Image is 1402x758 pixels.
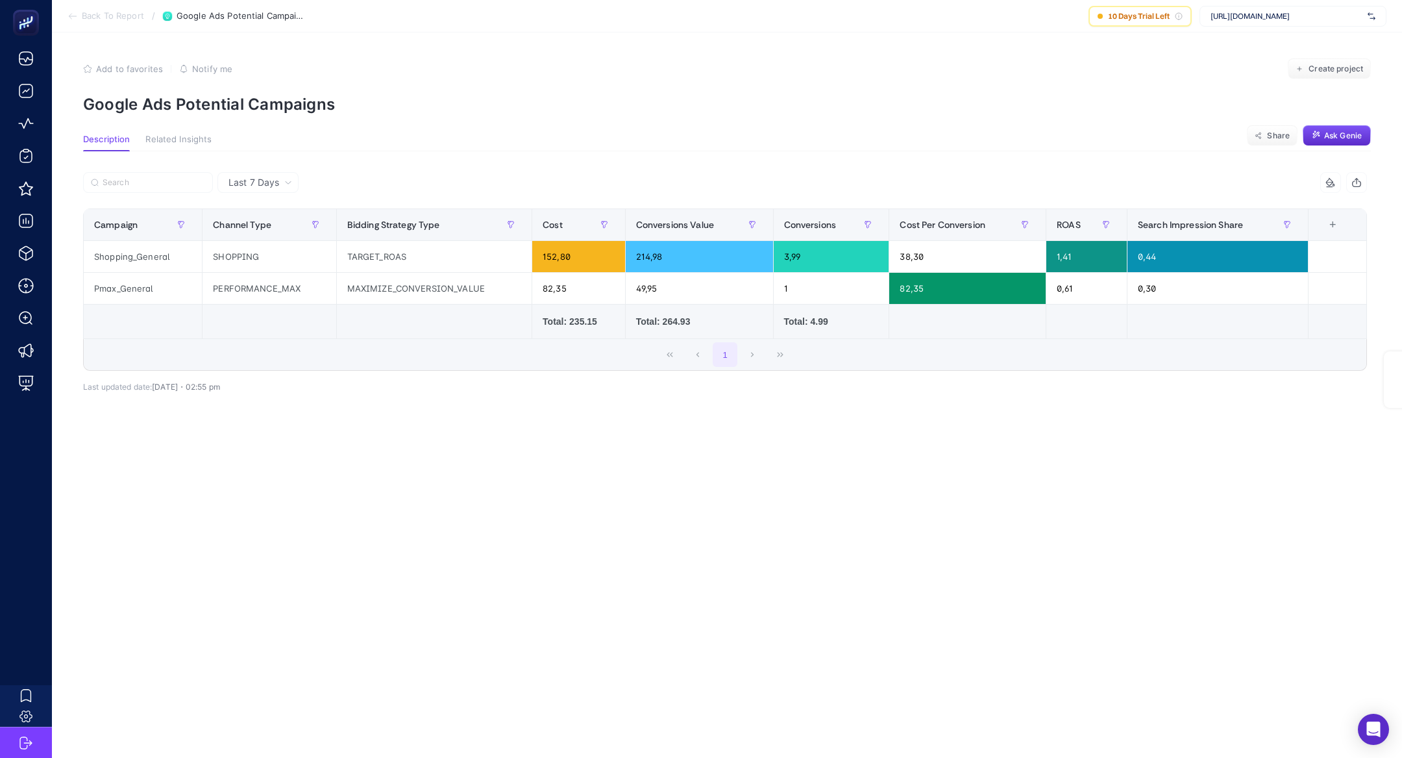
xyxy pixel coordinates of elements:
[84,241,202,272] div: Shopping_General
[784,315,879,328] div: Total: 4.99
[1247,125,1297,146] button: Share
[774,241,889,272] div: 3,99
[83,382,152,392] span: Last updated date:
[152,382,220,392] span: [DATE]・02:55 pm
[203,241,336,272] div: SHOPPING
[83,95,1371,114] p: Google Ads Potential Campaigns
[203,273,336,304] div: PERFORMANCE_MAX
[543,220,563,230] span: Cost
[1303,125,1371,146] button: Ask Genie
[83,134,130,151] button: Description
[1127,273,1308,304] div: 0,30
[1046,241,1127,272] div: 1,41
[179,64,232,74] button: Notify me
[532,273,625,304] div: 82,35
[900,220,985,230] span: Cost Per Conversion
[177,11,306,21] span: Google Ads Potential Campaigns
[1309,64,1363,74] span: Create project
[1288,58,1371,79] button: Create project
[213,220,271,230] span: Channel Type
[337,273,532,304] div: MAXIMIZE_CONVERSION_VALUE
[1324,131,1362,141] span: Ask Genie
[1319,220,1329,248] div: 9 items selected
[713,342,737,367] button: 1
[145,134,212,145] span: Related Insights
[626,241,773,272] div: 214,98
[543,315,615,328] div: Total: 235.15
[228,176,279,189] span: Last 7 Days
[96,64,163,74] span: Add to favorites
[626,273,773,304] div: 49,95
[636,315,763,328] div: Total: 264.93
[1138,220,1243,230] span: Search Impression Share
[83,193,1367,392] div: Last 7 Days
[337,241,532,272] div: TARGET_ROAS
[1046,273,1127,304] div: 0,61
[82,11,144,21] span: Back To Report
[83,64,163,74] button: Add to favorites
[83,134,130,145] span: Description
[1358,714,1389,745] div: Open Intercom Messenger
[103,178,205,188] input: Search
[347,220,440,230] span: Bidding Strategy Type
[1211,11,1362,21] span: [URL][DOMAIN_NAME]
[145,134,212,151] button: Related Insights
[889,273,1046,304] div: 82,35
[84,273,202,304] div: Pmax_General
[532,241,625,272] div: 152,80
[1108,11,1170,21] span: 10 Days Trial Left
[636,220,714,230] span: Conversions Value
[784,220,837,230] span: Conversions
[1057,220,1081,230] span: ROAS
[889,241,1046,272] div: 38,30
[1368,10,1375,23] img: svg%3e
[192,64,232,74] span: Notify me
[1127,241,1308,272] div: 0,44
[1321,220,1346,230] div: +
[1267,131,1290,141] span: Share
[774,273,889,304] div: 1
[94,220,138,230] span: Campaign
[152,10,155,21] span: /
